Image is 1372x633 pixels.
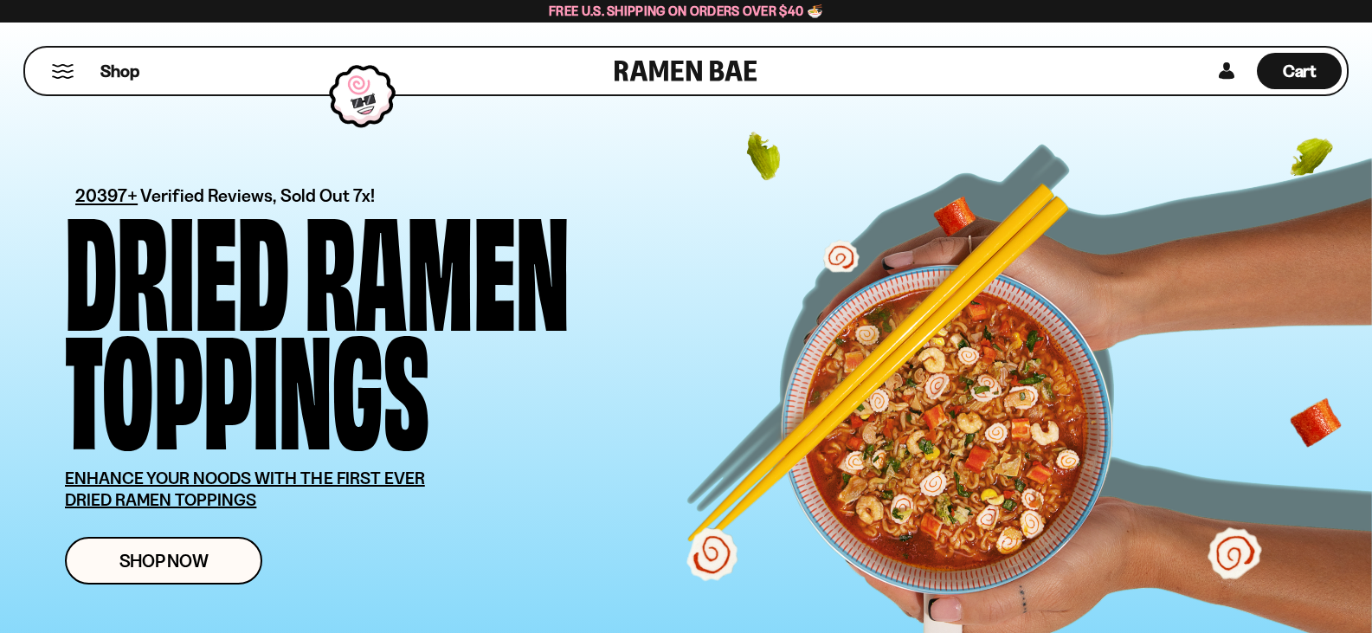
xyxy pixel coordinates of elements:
[65,323,429,442] div: Toppings
[1257,48,1342,94] div: Cart
[1283,61,1317,81] span: Cart
[65,204,289,323] div: Dried
[100,53,139,89] a: Shop
[119,552,209,570] span: Shop Now
[305,204,570,323] div: Ramen
[51,64,74,79] button: Mobile Menu Trigger
[549,3,823,19] span: Free U.S. Shipping on Orders over $40 🍜
[65,468,425,510] u: ENHANCE YOUR NOODS WITH THE FIRST EVER DRIED RAMEN TOPPINGS
[100,60,139,83] span: Shop
[65,537,262,585] a: Shop Now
